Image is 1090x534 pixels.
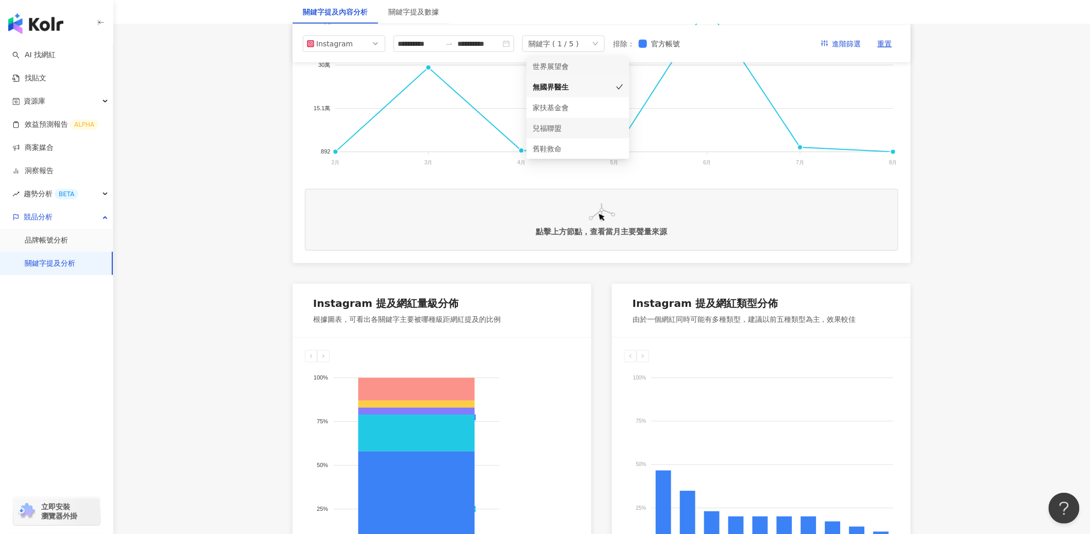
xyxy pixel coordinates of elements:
tspan: 100% [314,374,328,381]
tspan: 3月 [424,160,433,165]
img: Empty Image [589,203,615,222]
span: 趨勢分析 [24,182,78,205]
div: 舊鞋救命 [533,143,594,154]
tspan: 4月 [517,160,525,165]
div: 兒福聯盟 [533,122,594,133]
div: 無國界醫生 [533,81,594,92]
div: 點擊上方節點，查看當月主要聲量來源 [536,227,668,237]
span: 立即安裝 瀏覽器外掛 [41,502,77,521]
tspan: 100% [633,375,646,381]
tspan: 50% [636,462,646,468]
div: 由於一個網紅同時可能有多種類型，建議以前五種類型為主，效果較佳 [633,315,856,325]
a: 商案媒合 [12,143,54,153]
label: 排除 ： [613,38,635,49]
tspan: 25% [317,506,328,512]
iframe: Help Scout Beacon - Open [1049,493,1080,524]
tspan: 50% [317,462,328,468]
span: 資源庫 [24,90,45,113]
div: BETA [55,189,78,199]
span: 重置 [878,36,892,52]
span: down [592,40,599,46]
span: check [616,83,623,90]
div: Instagram 提及網紅量級分佈 [313,296,458,311]
button: 重置 [870,35,900,51]
a: 效益預測報告ALPHA [12,119,98,130]
span: to [445,39,453,47]
tspan: 30萬 [318,62,330,68]
span: rise [12,191,20,198]
tspan: 5月 [610,160,619,165]
tspan: 25% [636,505,646,511]
div: Instagram 提及網紅類型分佈 [633,296,778,311]
span: 競品分析 [24,205,53,229]
tspan: 6月 [703,160,711,165]
a: searchAI 找網紅 [12,50,56,60]
div: 根據圖表，可看出各關鍵字主要被哪種級距網紅提及的比例 [313,315,501,325]
tspan: 2月 [332,160,340,165]
a: 洞察報告 [12,166,54,176]
a: 品牌帳號分析 [25,235,68,246]
div: 關鍵字提及內容分析 [303,6,368,18]
button: 進階篩選 [813,35,870,51]
tspan: 8月 [889,160,897,165]
tspan: 892 [321,149,330,155]
img: logo [8,13,63,34]
tspan: 7月 [796,160,805,165]
span: 進階篩選 [832,36,861,52]
tspan: 75% [636,418,646,424]
a: 關鍵字提及分析 [25,259,75,269]
span: 官方帳號 [647,38,684,49]
div: 關鍵字 ( 1 / 5 ) [529,36,579,51]
a: chrome extension立即安裝 瀏覽器外掛 [13,497,100,525]
span: swap-right [445,39,453,47]
div: 家扶基金會 [533,101,594,113]
div: 關鍵字提及數據 [388,6,439,18]
tspan: 75% [317,418,328,424]
div: 世界展望會 [533,60,594,72]
a: 找貼文 [12,73,46,83]
tspan: 15.1萬 [314,106,330,112]
div: Instagram [316,36,350,51]
img: chrome extension [16,503,37,520]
